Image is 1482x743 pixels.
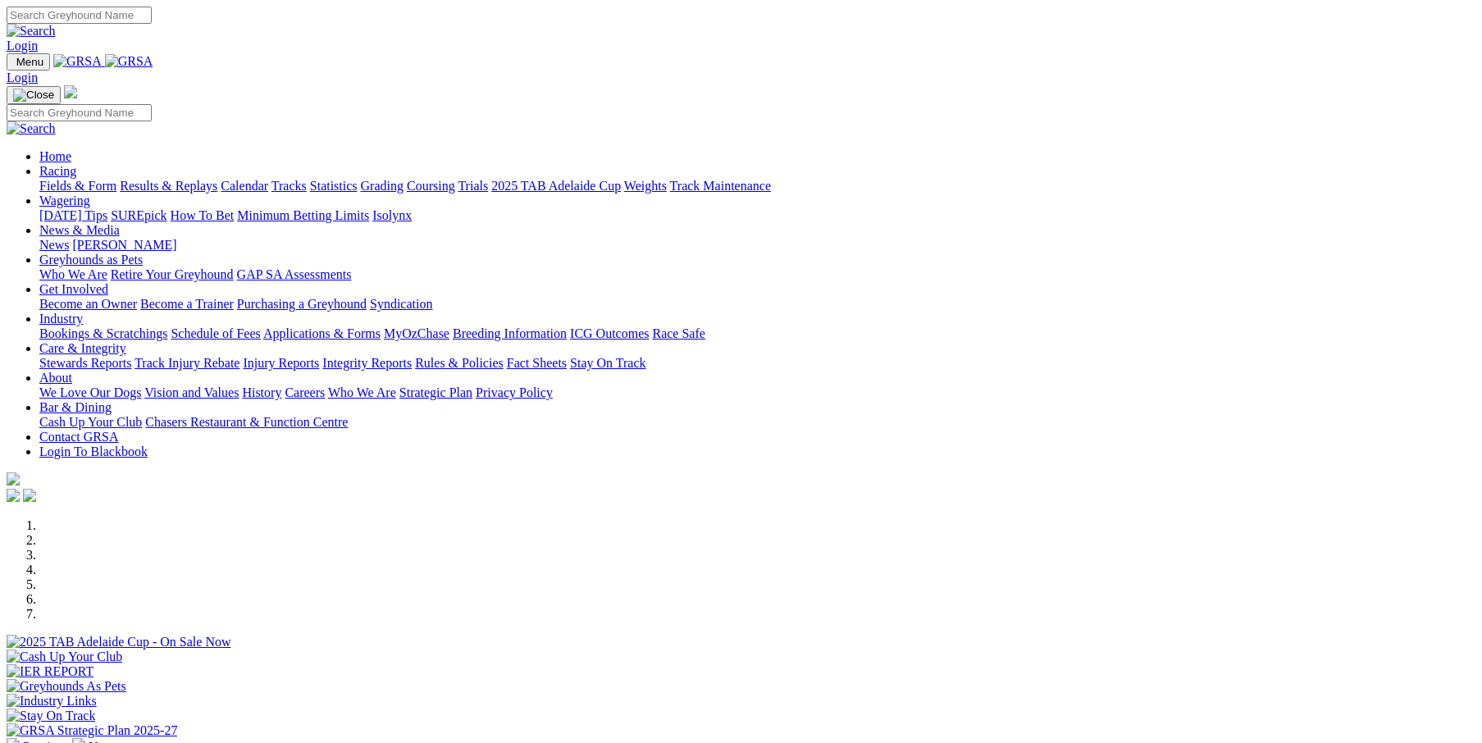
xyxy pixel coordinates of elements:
a: GAP SA Assessments [237,267,352,281]
a: Who We Are [39,267,107,281]
img: Greyhounds As Pets [7,679,126,694]
img: Search [7,24,56,39]
a: Stay On Track [570,356,645,370]
a: ICG Outcomes [570,326,649,340]
a: History [242,385,281,399]
div: Care & Integrity [39,356,1475,371]
a: Applications & Forms [263,326,381,340]
a: Chasers Restaurant & Function Centre [145,415,348,429]
a: Coursing [407,179,455,193]
a: Breeding Information [453,326,567,340]
a: How To Bet [171,208,235,222]
div: Wagering [39,208,1475,223]
img: facebook.svg [7,489,20,502]
a: Weights [624,179,667,193]
a: Schedule of Fees [171,326,260,340]
img: Stay On Track [7,709,95,723]
a: 2025 TAB Adelaide Cup [491,179,621,193]
a: Trials [458,179,488,193]
img: Close [13,89,54,102]
img: IER REPORT [7,664,93,679]
a: Retire Your Greyhound [111,267,234,281]
a: Home [39,149,71,163]
a: Who We Are [328,385,396,399]
a: Fact Sheets [507,356,567,370]
img: GRSA Strategic Plan 2025-27 [7,723,177,738]
div: Greyhounds as Pets [39,267,1475,282]
a: Care & Integrity [39,341,126,355]
input: Search [7,7,152,24]
div: About [39,385,1475,400]
a: Syndication [370,297,432,311]
a: Isolynx [372,208,412,222]
button: Toggle navigation [7,86,61,104]
a: Careers [285,385,325,399]
div: Get Involved [39,297,1475,312]
a: Bookings & Scratchings [39,326,167,340]
a: Become an Owner [39,297,137,311]
div: Bar & Dining [39,415,1475,430]
a: Bar & Dining [39,400,112,414]
a: Industry [39,312,83,326]
button: Toggle navigation [7,53,50,71]
span: Menu [16,56,43,68]
img: logo-grsa-white.png [64,85,77,98]
a: Cash Up Your Club [39,415,142,429]
img: twitter.svg [23,489,36,502]
a: Racing [39,164,76,178]
img: GRSA [53,54,102,69]
a: Contact GRSA [39,430,118,444]
a: About [39,371,72,385]
img: 2025 TAB Adelaide Cup - On Sale Now [7,635,231,650]
a: Wagering [39,194,90,207]
a: News & Media [39,223,120,237]
img: logo-grsa-white.png [7,472,20,485]
a: Fields & Form [39,179,116,193]
a: Rules & Policies [415,356,504,370]
a: Greyhounds as Pets [39,253,143,267]
a: Results & Replays [120,179,217,193]
a: Track Injury Rebate [135,356,239,370]
a: Privacy Policy [476,385,553,399]
input: Search [7,104,152,121]
img: GRSA [105,54,153,69]
a: Tracks [271,179,307,193]
a: [PERSON_NAME] [72,238,176,252]
a: Login [7,71,38,84]
a: Statistics [310,179,358,193]
div: Racing [39,179,1475,194]
div: News & Media [39,238,1475,253]
a: Login To Blackbook [39,444,148,458]
img: Search [7,121,56,136]
a: Purchasing a Greyhound [237,297,367,311]
a: Vision and Values [144,385,239,399]
a: News [39,238,69,252]
a: Calendar [221,179,268,193]
a: Become a Trainer [140,297,234,311]
a: Stewards Reports [39,356,131,370]
a: Track Maintenance [670,179,771,193]
a: [DATE] Tips [39,208,107,222]
a: Injury Reports [243,356,319,370]
a: Grading [361,179,404,193]
a: We Love Our Dogs [39,385,141,399]
a: Get Involved [39,282,108,296]
a: SUREpick [111,208,166,222]
img: Cash Up Your Club [7,650,122,664]
a: MyOzChase [384,326,449,340]
a: Integrity Reports [322,356,412,370]
div: Industry [39,326,1475,341]
a: Minimum Betting Limits [237,208,369,222]
a: Strategic Plan [399,385,472,399]
a: Login [7,39,38,52]
a: Race Safe [652,326,705,340]
img: Industry Links [7,694,97,709]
